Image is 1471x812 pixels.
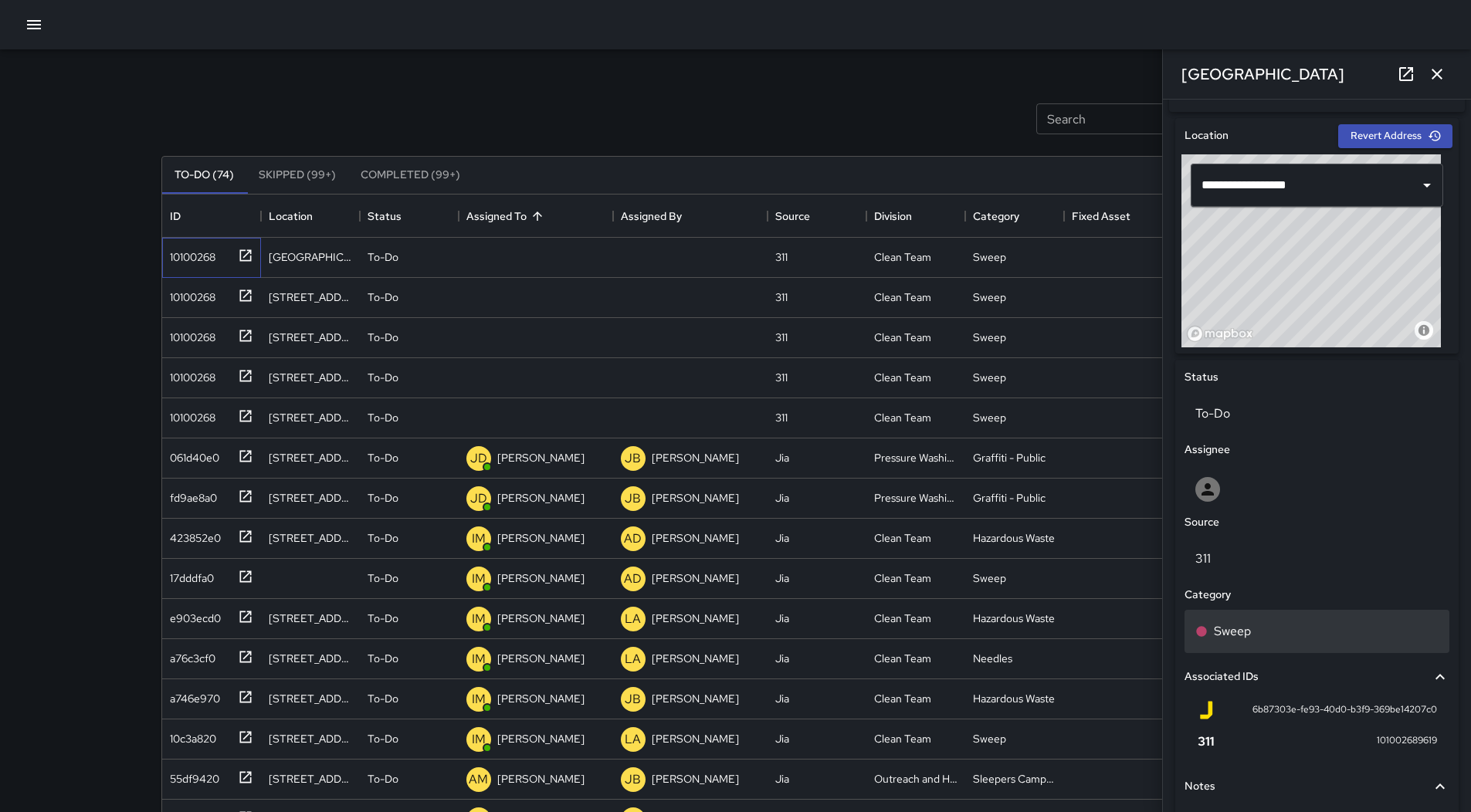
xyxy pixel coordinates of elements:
[368,370,398,385] p: To-Do
[269,651,352,666] div: 600 Van Ness Avenue
[269,450,352,465] div: 1130 Market Street
[164,444,219,465] div: 061d40e0
[164,484,217,506] div: fd9ae8a0
[874,410,931,425] div: Clean Team
[652,570,739,586] p: [PERSON_NAME]
[164,524,221,546] div: 423852e0
[368,195,402,238] div: Status
[973,651,1012,666] div: Needles
[261,195,360,238] div: Location
[269,289,352,305] div: 301 Grove Street
[973,611,1055,626] div: Hazardous Waste
[470,449,487,468] p: JD
[472,730,486,749] p: IM
[162,157,246,194] button: To-Do (74)
[973,370,1006,385] div: Sweep
[164,685,220,706] div: a746e970
[874,731,931,746] div: Clean Team
[527,205,548,227] button: Sort
[775,771,789,787] div: Jia
[973,490,1046,506] div: Graffiti - Public
[269,691,352,706] div: 640 Turk Street
[874,490,958,506] div: Pressure Washing
[497,771,585,787] p: [PERSON_NAME]
[170,195,181,238] div: ID
[775,289,788,305] div: 311
[874,530,931,546] div: Clean Team
[360,195,459,238] div: Status
[368,289,398,305] p: To-Do
[874,195,912,238] div: Division
[973,249,1006,265] div: Sweep
[775,249,788,265] div: 311
[874,691,931,706] div: Clean Team
[652,771,739,787] p: [PERSON_NAME]
[269,249,352,265] div: 1412 Market Street
[164,564,214,586] div: 17dddfa0
[973,450,1046,465] div: Graffiti - Public
[874,611,931,626] div: Clean Team
[269,771,352,787] div: 135 Fell Street
[472,529,486,548] p: IM
[269,195,313,238] div: Location
[973,195,1019,238] div: Category
[497,530,585,546] p: [PERSON_NAME]
[775,370,788,385] div: 311
[269,490,352,506] div: 1145 Market Street
[625,650,641,668] p: LA
[164,404,215,425] div: 10100268
[466,195,527,238] div: Assigned To
[164,725,216,746] div: 10c3a820
[973,731,1006,746] div: Sweep
[775,691,789,706] div: Jia
[164,323,215,345] div: 10100268
[874,249,931,265] div: Clean Team
[472,570,486,588] p: IM
[874,289,931,305] div: Clean Team
[874,370,931,385] div: Clean Team
[973,410,1006,425] div: Sweep
[874,651,931,666] div: Clean Team
[164,243,215,265] div: 10100268
[625,449,641,468] p: JB
[246,157,348,194] button: Skipped (99+)
[269,731,352,746] div: 630 Van Ness Avenue
[269,330,352,345] div: 690 Van Ness Avenue
[625,610,641,628] p: LA
[497,570,585,586] p: [PERSON_NAME]
[472,610,486,628] p: IM
[269,530,352,546] div: 321-325 Fulton Street
[164,283,215,305] div: 10100268
[775,410,788,425] div: 311
[652,530,739,546] p: [PERSON_NAME]
[652,450,739,465] p: [PERSON_NAME]
[368,330,398,345] p: To-Do
[164,364,215,385] div: 10100268
[973,771,1056,787] div: Sleepers Campers and Loiterers
[164,604,221,626] div: e903ecd0
[368,570,398,586] p: To-Do
[497,490,585,506] p: [PERSON_NAME]
[368,771,398,787] p: To-Do
[368,651,398,666] p: To-Do
[866,195,965,238] div: Division
[164,645,215,666] div: a76c3cf0
[497,611,585,626] p: [PERSON_NAME]
[497,691,585,706] p: [PERSON_NAME]
[472,650,486,668] p: IM
[469,770,488,789] p: AM
[775,530,789,546] div: Jia
[973,530,1055,546] div: Hazardous Waste
[269,611,352,626] div: 639 Turk Street
[652,731,739,746] p: [PERSON_NAME]
[652,651,739,666] p: [PERSON_NAME]
[472,690,486,709] p: IM
[368,530,398,546] p: To-Do
[965,195,1064,238] div: Category
[874,570,931,586] div: Clean Team
[368,249,398,265] p: To-Do
[164,765,219,787] div: 55df9420
[768,195,866,238] div: Source
[973,570,1006,586] div: Sweep
[973,691,1055,706] div: Hazardous Waste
